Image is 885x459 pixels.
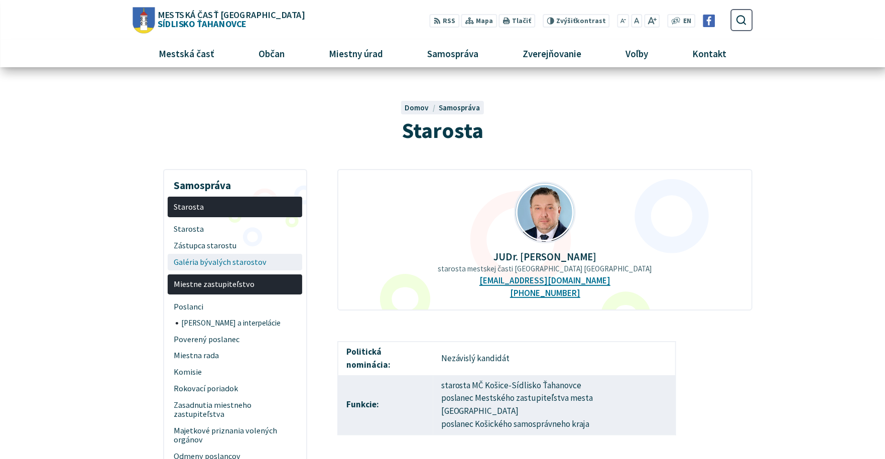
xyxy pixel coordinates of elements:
span: Starosta [174,221,297,237]
span: Voľby [622,40,652,67]
span: RSS [443,16,455,27]
td: starosta MČ Košice-Sídlisko Ťahanovce poslanec Mestského zastupiteľstva mesta [GEOGRAPHIC_DATA] p... [433,375,676,435]
span: Mestská časť [GEOGRAPHIC_DATA] [158,10,304,19]
a: Kontakt [674,40,745,67]
a: [PERSON_NAME] a interpelácie [176,315,303,331]
td: Nezávislý kandidát [433,342,676,375]
a: Občan [240,40,303,67]
span: Zástupca starostu [174,237,297,254]
span: EN [683,16,691,27]
a: Poverený poslanec [168,331,302,348]
span: Zverejňovanie [519,40,585,67]
img: Mgr.Ing._Milo___Ihn__t__2_ [516,183,575,242]
strong: Funkcie: [346,399,379,410]
span: Mapa [476,16,493,27]
span: Poverený poslanec [174,331,297,348]
span: [PERSON_NAME] a interpelácie [181,315,297,331]
a: Zástupca starostu [168,237,302,254]
a: Galéria bývalých starostov [168,254,302,270]
span: Miestna rada [174,348,297,364]
p: starosta mestskej časti [GEOGRAPHIC_DATA] [GEOGRAPHIC_DATA] [354,264,736,273]
span: Komisie [174,364,297,381]
h3: Samospráva [168,172,302,193]
span: Tlačiť [512,17,531,25]
button: Tlačiť [499,14,535,28]
a: [EMAIL_ADDRESS][DOMAIN_NAME] [479,275,610,286]
button: Zväčšiť veľkosť písma [644,14,660,28]
a: Poslanci [168,298,302,315]
a: Zasadnutia miestneho zastupiteľstva [168,397,302,423]
span: kontrast [556,17,606,25]
a: Mapa [461,14,497,28]
a: Voľby [607,40,667,67]
button: Nastaviť pôvodnú veľkosť písma [631,14,642,28]
span: Občan [255,40,288,67]
a: Mestská časť [140,40,232,67]
a: Majetkové priznania volených orgánov [168,422,302,448]
span: Kontakt [689,40,730,67]
a: Domov [405,103,439,112]
img: Prejsť na Facebook stránku [703,15,715,27]
a: Komisie [168,364,302,381]
span: Samospráva [423,40,482,67]
a: Zverejňovanie [504,40,600,67]
a: EN [681,16,694,27]
span: Starosta [174,199,297,215]
a: Starosta [168,197,302,217]
span: Zvýšiť [556,17,576,25]
a: Miestna rada [168,348,302,364]
span: Majetkové priznania volených orgánov [174,422,297,448]
span: Zasadnutia miestneho zastupiteľstva [174,397,297,423]
span: Mestská časť [155,40,218,67]
button: Zmenšiť veľkosť písma [617,14,629,28]
a: Miestny úrad [310,40,401,67]
a: Miestne zastupiteľstvo [168,274,302,295]
a: Samospráva [439,103,480,112]
a: Samospráva [409,40,497,67]
a: Rokovací poriadok [168,381,302,397]
span: Domov [405,103,429,112]
a: RSS [430,14,459,28]
span: Rokovací poriadok [174,381,297,397]
a: Starosta [168,221,302,237]
span: Starosta [402,116,483,144]
span: Poslanci [174,298,297,315]
span: Sídlisko Ťahanovce [155,10,304,28]
span: Galéria bývalých starostov [174,254,297,270]
strong: Politická nominácia: [346,346,391,370]
span: Miestny úrad [325,40,387,67]
button: Zvýšiťkontrast [543,14,609,28]
img: Prejsť na domovskú stránku [133,7,155,33]
a: [PHONE_NUMBER] [510,288,580,298]
span: Miestne zastupiteľstvo [174,276,297,293]
p: JUDr. [PERSON_NAME] [354,251,736,262]
a: Logo Sídlisko Ťahanovce, prejsť na domovskú stránku. [133,7,304,33]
